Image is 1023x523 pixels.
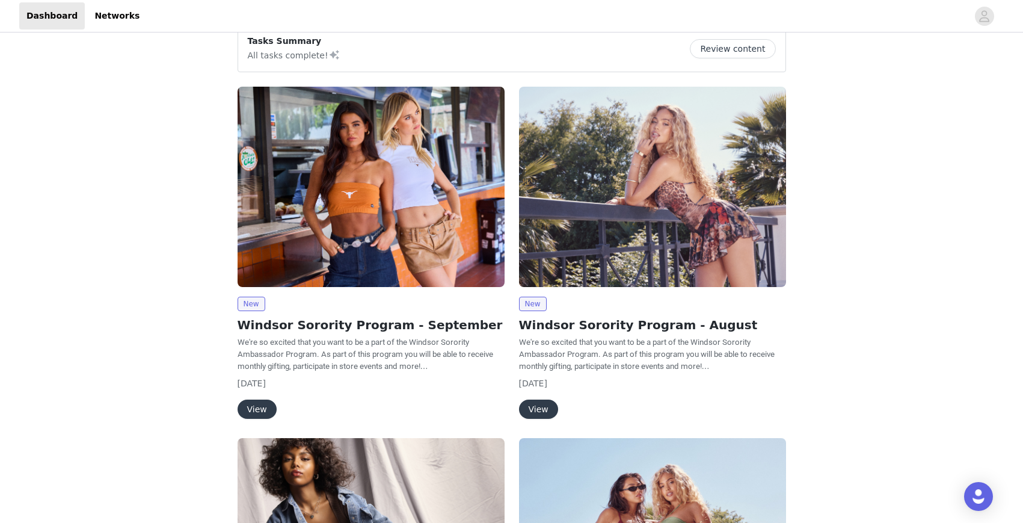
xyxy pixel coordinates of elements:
[519,338,775,371] span: We're so excited that you want to be a part of the Windsor Sorority Ambassador Program. As part o...
[19,2,85,29] a: Dashboard
[238,87,505,287] img: Windsor
[519,316,786,334] h2: Windsor Sorority Program - August
[238,338,493,371] span: We're so excited that you want to be a part of the Windsor Sorority Ambassador Program. As part o...
[519,405,558,414] a: View
[519,87,786,287] img: Windsor
[964,482,993,511] div: Open Intercom Messenger
[519,379,547,388] span: [DATE]
[238,379,266,388] span: [DATE]
[238,400,277,419] button: View
[238,297,265,311] span: New
[690,39,775,58] button: Review content
[248,35,340,48] p: Tasks Summary
[238,316,505,334] h2: Windsor Sorority Program - September
[248,48,340,62] p: All tasks complete!
[519,297,547,311] span: New
[87,2,147,29] a: Networks
[238,405,277,414] a: View
[978,7,990,26] div: avatar
[519,400,558,419] button: View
